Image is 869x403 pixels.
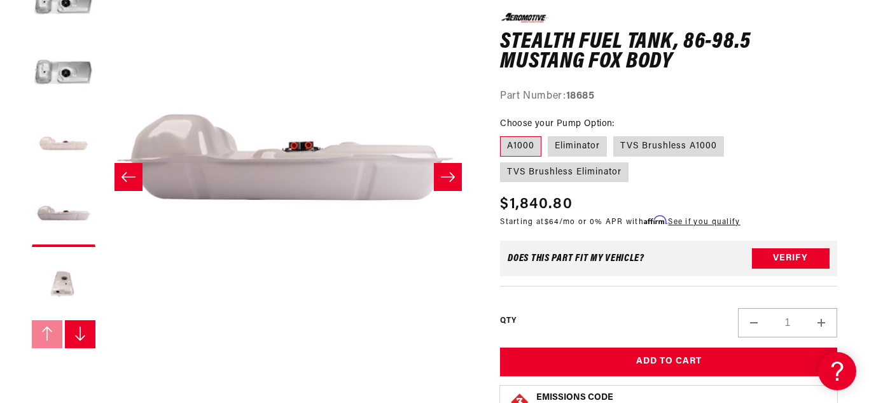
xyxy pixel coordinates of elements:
button: Load image 2 in gallery view [32,43,95,107]
button: Slide right [65,320,95,348]
label: QTY [500,315,516,326]
a: See if you qualify - Learn more about Affirm Financing (opens in modal) [668,218,740,226]
label: Eliminator [548,136,607,157]
span: Affirm [644,215,666,225]
button: Slide left [32,320,62,348]
div: Part Number: [500,88,837,104]
p: Starting at /mo or 0% APR with . [500,216,740,228]
button: Load image 5 in gallery view [32,253,95,317]
div: Does This part fit My vehicle? [508,253,644,264]
legend: Choose your Pump Option: [500,117,616,131]
button: Add to Cart [500,348,837,376]
strong: 18685 [566,90,595,101]
strong: Emissions Code [536,392,613,402]
span: $1,840.80 [500,193,573,216]
label: TVS Brushless A1000 [613,136,724,157]
label: A1000 [500,136,541,157]
button: Slide right [434,163,462,191]
button: Slide left [115,163,143,191]
span: $64 [545,218,559,226]
h1: Stealth Fuel Tank, 86-98.5 Mustang Fox Body [500,32,837,72]
button: Verify [752,248,830,269]
label: TVS Brushless Eliminator [500,162,629,182]
button: Load image 4 in gallery view [32,183,95,247]
button: Load image 3 in gallery view [32,113,95,177]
